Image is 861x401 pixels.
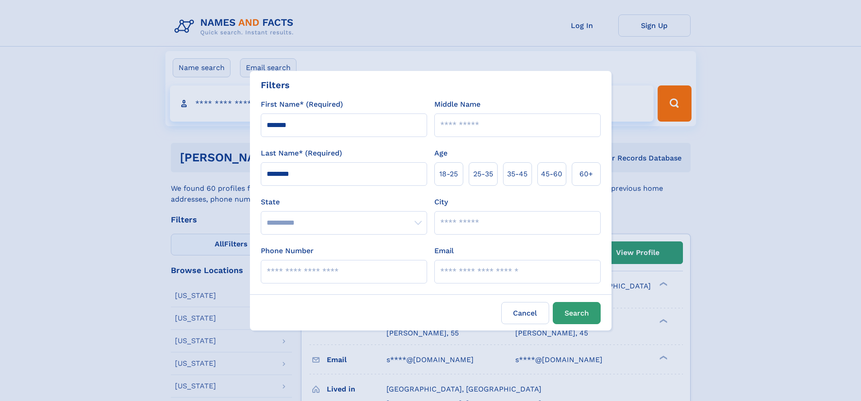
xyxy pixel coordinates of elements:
[261,99,343,110] label: First Name* (Required)
[261,245,314,256] label: Phone Number
[553,302,601,324] button: Search
[507,169,527,179] span: 35‑45
[439,169,458,179] span: 18‑25
[501,302,549,324] label: Cancel
[434,148,447,159] label: Age
[579,169,593,179] span: 60+
[541,169,562,179] span: 45‑60
[434,99,480,110] label: Middle Name
[434,245,454,256] label: Email
[434,197,448,208] label: City
[261,148,342,159] label: Last Name* (Required)
[261,78,290,92] div: Filters
[473,169,493,179] span: 25‑35
[261,197,427,208] label: State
